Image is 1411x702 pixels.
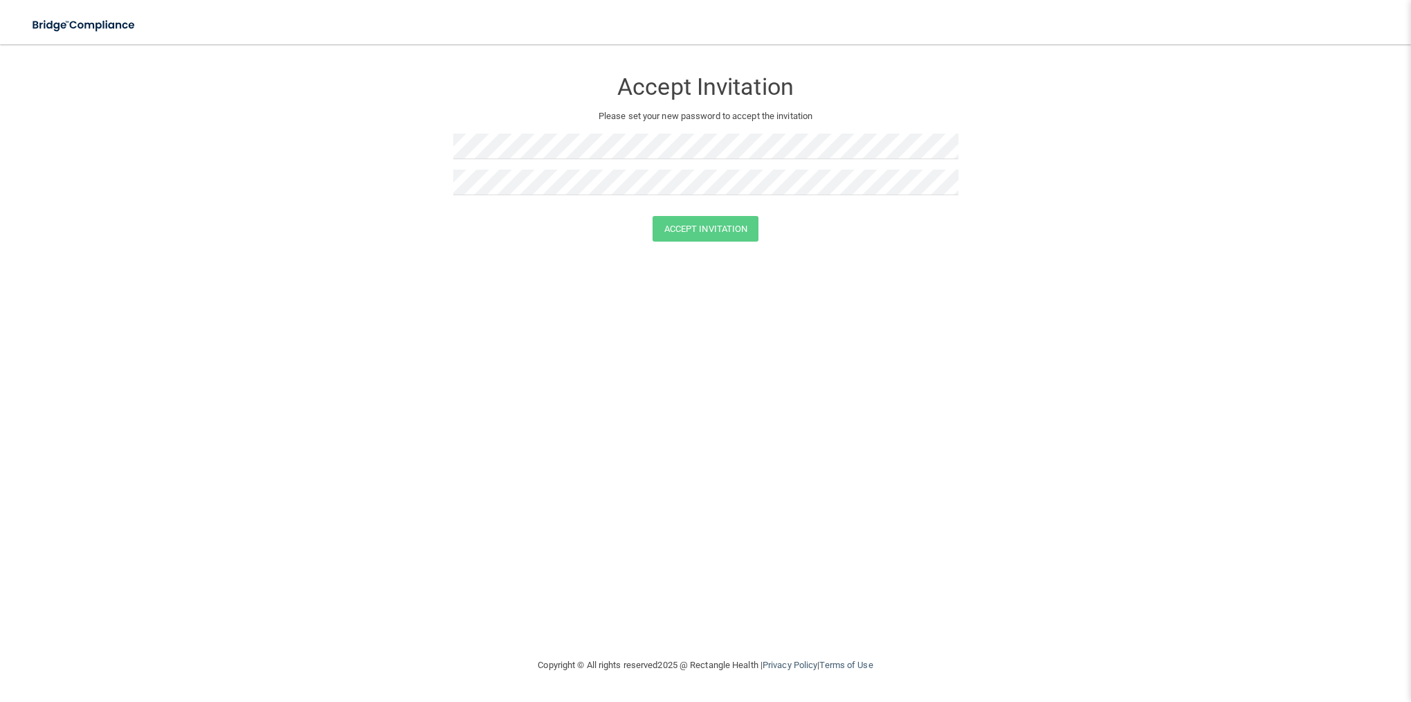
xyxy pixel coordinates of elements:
a: Terms of Use [819,660,873,670]
img: bridge_compliance_login_screen.278c3ca4.svg [21,11,148,39]
a: Privacy Policy [763,660,817,670]
h3: Accept Invitation [453,74,958,100]
div: Copyright © All rights reserved 2025 @ Rectangle Health | | [453,643,958,687]
button: Accept Invitation [653,216,759,242]
p: Please set your new password to accept the invitation [464,108,948,125]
